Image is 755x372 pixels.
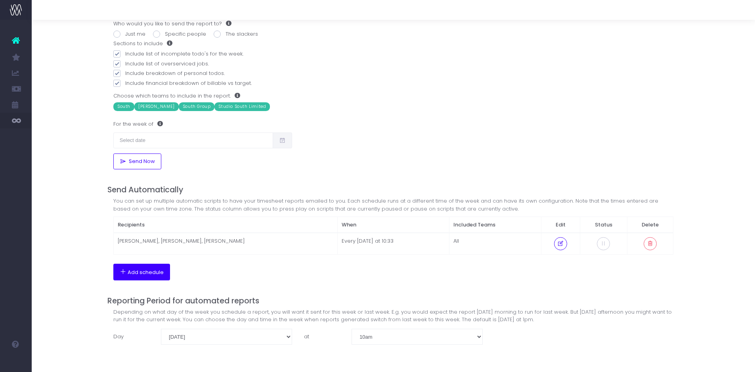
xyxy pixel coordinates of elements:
label: Include financial breakdown of billable vs target. [113,79,673,87]
span: Add schedule [128,269,164,276]
button: Send Now [113,153,161,169]
th: Included Teams [449,217,541,233]
label: For the week of [113,116,163,132]
span: South Group [179,102,215,111]
td: [PERSON_NAME], [PERSON_NAME], [PERSON_NAME] [113,233,337,254]
td: Every [DATE] at 10:33 [337,233,449,254]
input: Select date [113,132,273,148]
th: Status [580,217,627,233]
label: Just me [113,30,145,38]
img: images/default_profile_image.png [10,356,22,368]
h4: Reporting Period for automated reports [107,296,679,305]
label: Include list of overserviced jobs. [113,60,673,68]
th: Delete [627,217,673,233]
th: When [337,217,449,233]
div: You can set up multiple automatic scripts to have your timesheet reports emailed to you. Each sch... [113,197,673,213]
label: at [298,329,346,345]
span: [PERSON_NAME] [134,102,179,111]
label: Include list of incomplete todo's for the week. [113,50,673,58]
button: Add schedule [113,264,170,280]
span: South [113,102,134,111]
label: Include breakdown of personal todos. [113,69,673,77]
label: Specific people [153,30,206,38]
span: Studio South Limited [214,102,270,111]
label: Day [107,329,155,345]
th: Recipients [113,217,337,233]
label: Choose which teams to include in the report. [113,92,240,100]
div: Depending on what day of the week you schedule a report, you will want it sent for this week or l... [113,308,673,324]
th: Edit [541,217,580,233]
label: The slackers [214,30,258,38]
td: All [449,233,541,254]
label: Who would you like to send the report to? [113,20,231,28]
span: Send Now [126,158,155,165]
h4: Send Automatically [107,185,679,194]
label: Sections to include [113,40,172,48]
